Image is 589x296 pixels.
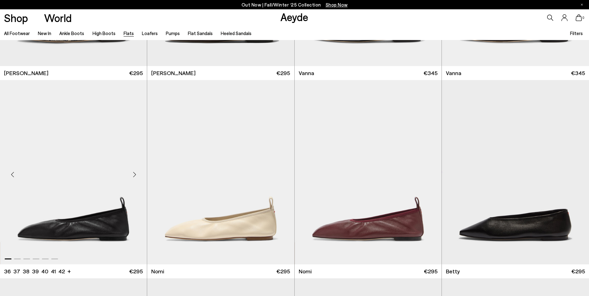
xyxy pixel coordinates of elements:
a: All Footwear [4,30,30,36]
a: Loafers [142,30,158,36]
li: 39 [32,267,39,275]
a: Nomi €295 [295,264,442,278]
div: Next slide [125,165,144,184]
a: Nomi €295 [147,264,294,278]
li: 38 [23,267,29,275]
a: High Boots [93,30,116,36]
span: Vanna [446,69,461,77]
span: €295 [276,267,290,275]
div: Previous slide [3,165,22,184]
img: Nomi Ruched Flats [147,80,294,265]
a: Pumps [166,30,180,36]
span: 0 [582,16,585,20]
p: Out Now | Fall/Winter ‘25 Collection [242,1,348,9]
a: Aeyde [280,10,308,23]
img: Nomi Ruched Flats [295,80,442,265]
span: €345 [571,69,585,77]
a: Betty €295 [442,264,589,278]
img: Betty Square-Toe Ballet Flats [442,80,589,265]
span: Vanna [299,69,314,77]
a: Flats [124,30,134,36]
span: €295 [129,69,143,77]
a: [PERSON_NAME] €295 [147,66,294,80]
span: Filters [570,30,583,36]
ul: variant [4,267,63,275]
a: Ankle Boots [59,30,84,36]
span: [PERSON_NAME] [4,69,48,77]
span: €295 [571,267,585,275]
a: Vanna €345 [295,66,442,80]
span: €295 [129,267,143,275]
a: Heeled Sandals [221,30,251,36]
li: 36 [4,267,11,275]
a: World [44,12,72,23]
a: Shop [4,12,28,23]
li: 41 [51,267,56,275]
li: 40 [41,267,48,275]
span: Nomi [299,267,312,275]
li: + [67,267,71,275]
li: 37 [13,267,20,275]
span: [PERSON_NAME] [151,69,196,77]
a: Vanna €345 [442,66,589,80]
a: 0 [576,14,582,21]
a: Flat Sandals [188,30,213,36]
span: Betty [446,267,460,275]
span: Nomi [151,267,164,275]
span: €295 [424,267,437,275]
span: €345 [424,69,437,77]
div: 2 / 6 [147,80,294,265]
span: €295 [276,69,290,77]
span: Navigate to /collections/new-in [326,2,348,7]
a: New In [38,30,51,36]
li: 42 [58,267,65,275]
